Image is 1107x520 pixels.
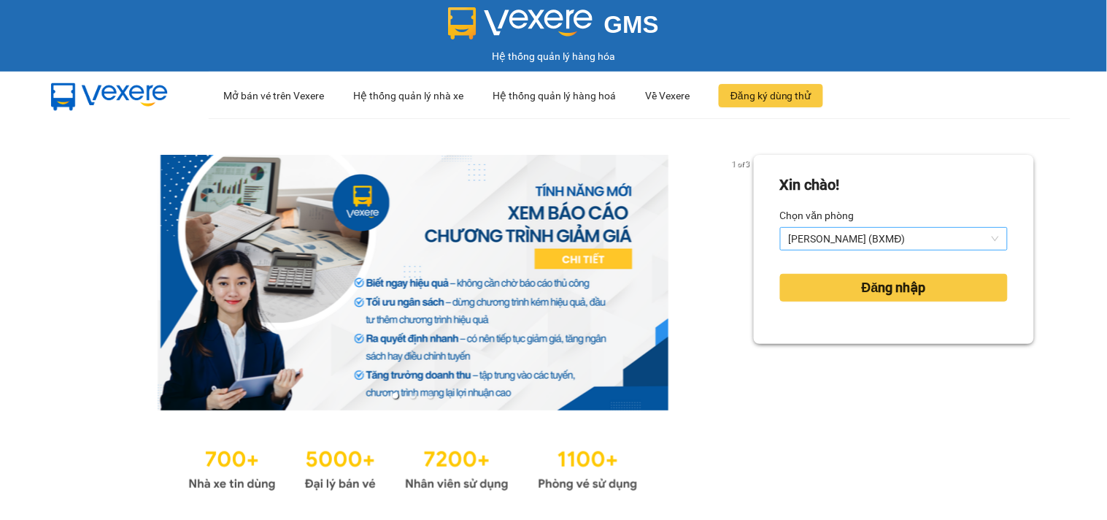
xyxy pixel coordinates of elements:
p: 1 of 3 [728,155,754,174]
img: Statistics.png [188,440,638,495]
a: GMS [448,22,659,34]
span: Đăng nhập [862,278,926,298]
span: Đăng ký dùng thử [730,88,811,104]
div: Về Vexere [645,72,690,119]
img: mbUUG5Q.png [36,72,182,120]
button: Đăng ký dùng thử [719,84,823,107]
button: next slide / item [733,155,754,410]
button: Đăng nhập [780,274,1008,302]
div: Hệ thống quản lý hàng hóa [4,48,1103,64]
div: Mở bán vé trên Vexere [223,72,324,119]
li: slide item 1 [393,393,398,399]
div: Hệ thống quản lý nhà xe [353,72,463,119]
span: Hồ Chí Minh (BXMĐ) [789,228,999,250]
button: previous slide / item [73,155,93,410]
div: Hệ thống quản lý hàng hoá [493,72,616,119]
label: Chọn văn phòng [780,204,855,227]
img: logo 2 [448,7,593,39]
span: GMS [604,11,659,38]
li: slide item 2 [410,393,416,399]
div: Xin chào! [780,174,840,196]
li: slide item 3 [428,393,433,399]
